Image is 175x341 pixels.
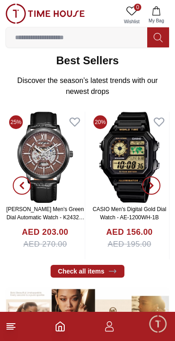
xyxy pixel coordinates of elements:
[90,112,169,203] img: CASIO Men's Digital Gold Dial Watch - AE-1200WH-1B
[13,238,134,280] span: Hey there! Need help finding the perfect watch? I'm here if you have any questions or need a quic...
[134,4,141,11] span: 0
[22,226,68,238] h4: AED 203.00
[51,265,124,278] a: Check all items
[26,6,41,21] img: Profile picture of Time House Support
[50,237,58,246] em: Blush
[106,226,153,238] h4: AED 156.00
[5,5,23,23] em: Back
[6,206,84,229] a: [PERSON_NAME] Men's Green Dial Automatic Watch - K24323-BLBH
[56,53,118,68] h2: Best Sellers
[55,321,66,332] a: Home
[7,219,175,229] div: Time House Support
[93,115,107,129] span: 20%
[23,238,67,250] span: AED 270.00
[46,10,124,18] div: Time House Support
[120,4,143,27] a: 0Wishlist
[5,112,85,203] img: Kenneth Scott Men's Green Dial Automatic Watch - K24323-BLBH
[143,4,170,27] button: My Bag
[152,5,170,23] em: Minimize
[119,276,143,282] span: 09:16 AM
[13,75,162,97] p: Discover the season’s latest trends with our newest drops
[148,314,168,334] div: Chat Widget
[120,18,143,25] span: Wishlist
[93,206,166,221] a: CASIO Men's Digital Gold Dial Watch - AE-1200WH-1B
[145,17,168,24] span: My Bag
[108,238,151,250] span: AED 195.00
[5,4,85,24] img: ...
